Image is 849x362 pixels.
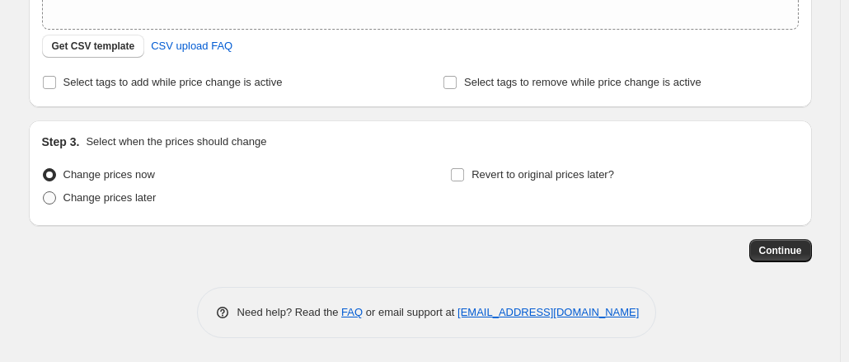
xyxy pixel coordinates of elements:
[151,38,232,54] span: CSV upload FAQ
[63,76,283,88] span: Select tags to add while price change is active
[464,76,701,88] span: Select tags to remove while price change is active
[471,168,614,181] span: Revert to original prices later?
[749,239,812,262] button: Continue
[86,134,266,150] p: Select when the prices should change
[52,40,135,53] span: Get CSV template
[42,35,145,58] button: Get CSV template
[759,244,802,257] span: Continue
[363,306,457,318] span: or email support at
[42,134,80,150] h2: Step 3.
[237,306,342,318] span: Need help? Read the
[341,306,363,318] a: FAQ
[63,191,157,204] span: Change prices later
[457,306,639,318] a: [EMAIL_ADDRESS][DOMAIN_NAME]
[141,33,242,59] a: CSV upload FAQ
[63,168,155,181] span: Change prices now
